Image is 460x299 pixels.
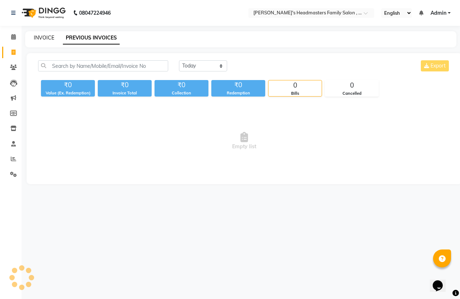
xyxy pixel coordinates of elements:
div: 0 [268,80,322,90]
div: Value (Ex. Redemption) [41,90,95,96]
div: Cancelled [325,90,378,97]
div: Redemption [211,90,265,96]
img: logo [18,3,68,23]
div: Invoice Total [98,90,152,96]
b: 08047224946 [79,3,111,23]
div: Bills [268,90,322,97]
div: ₹0 [98,80,152,90]
input: Search by Name/Mobile/Email/Invoice No [38,60,168,71]
span: Empty list [38,105,450,177]
div: ₹0 [155,80,208,90]
a: PREVIOUS INVOICES [63,32,120,45]
div: 0 [325,80,378,90]
div: ₹0 [211,80,265,90]
div: ₹0 [41,80,95,90]
iframe: chat widget [430,270,453,292]
div: Collection [155,90,208,96]
span: Admin [431,9,446,17]
a: INVOICE [34,34,54,41]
